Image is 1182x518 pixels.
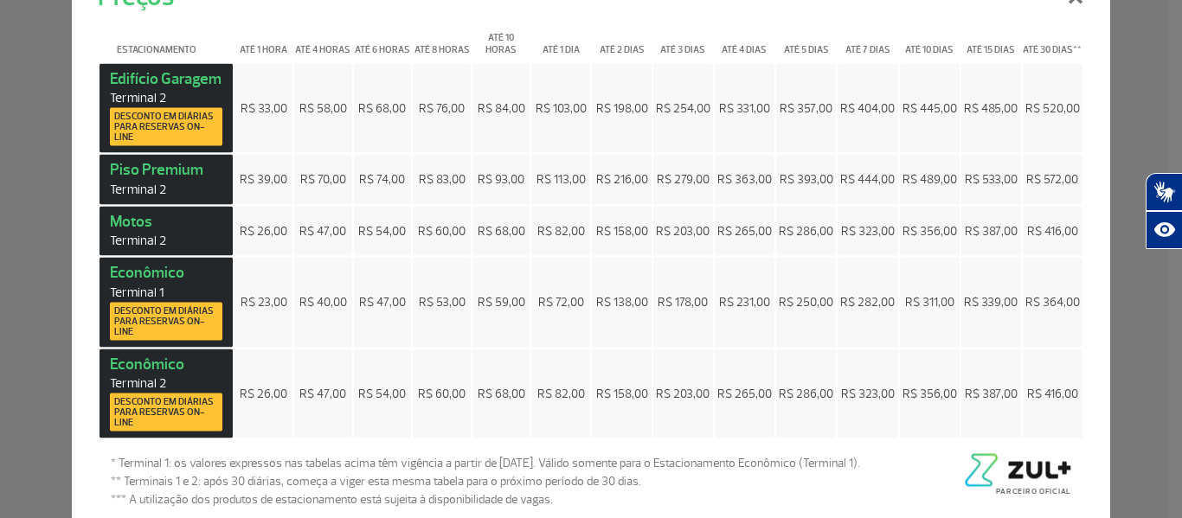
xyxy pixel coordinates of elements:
span: R$ 158,00 [596,386,648,400]
th: Estacionamento [100,17,233,61]
span: R$ 82,00 [537,386,585,400]
span: Terminal 1 [110,284,222,300]
th: Até 6 horas [354,17,412,61]
span: R$ 68,00 [358,100,406,115]
span: R$ 286,00 [779,223,833,238]
span: R$ 445,00 [903,100,957,115]
th: Até 10 horas [472,17,530,61]
span: * Terminal 1: os valores expressos nas tabelas acima têm vigência a partir de [DATE]. Válido some... [111,454,860,472]
span: Parceiro Oficial [996,487,1071,496]
th: Até 15 dias [961,17,1021,61]
strong: Piso Premium [110,160,222,198]
span: R$ 363,00 [717,172,772,187]
span: R$ 198,00 [596,100,648,115]
span: R$ 356,00 [903,386,957,400]
span: Terminal 2 [110,90,222,106]
span: R$ 254,00 [656,100,710,115]
strong: Motos [110,211,222,249]
span: R$ 26,00 [240,386,287,400]
span: R$ 279,00 [657,172,710,187]
span: R$ 93,00 [478,172,524,187]
span: R$ 572,00 [1026,172,1078,187]
th: Até 30 dias** [1023,17,1082,61]
span: *** A utilização dos produtos de estacionamento está sujeita à disponibilidade de vagas. [111,490,860,508]
span: R$ 323,00 [841,386,895,400]
span: Desconto em diárias para reservas on-line [114,305,218,336]
span: R$ 393,00 [780,172,833,187]
span: R$ 58,00 [299,100,347,115]
span: R$ 485,00 [964,100,1018,115]
span: R$ 26,00 [240,223,287,238]
span: R$ 216,00 [596,172,648,187]
span: Terminal 2 [110,233,222,249]
span: R$ 82,00 [537,223,585,238]
span: R$ 47,00 [359,295,406,310]
span: R$ 68,00 [478,386,525,400]
span: ** Terminais 1 e 2: após 30 diárias, começa a viger esta mesma tabela para o próximo período de 3... [111,472,860,490]
span: R$ 416,00 [1027,386,1078,400]
span: R$ 72,00 [538,295,584,310]
span: R$ 331,00 [719,100,770,115]
span: R$ 178,00 [658,295,708,310]
span: R$ 76,00 [419,100,465,115]
th: Até 1 hora [234,17,292,61]
span: R$ 444,00 [840,172,895,187]
span: R$ 520,00 [1025,100,1080,115]
span: R$ 364,00 [1025,295,1080,310]
strong: Edifício Garagem [110,68,222,146]
span: R$ 533,00 [965,172,1018,187]
span: R$ 103,00 [536,100,587,115]
span: R$ 357,00 [780,100,832,115]
th: Até 10 dias [900,17,960,61]
span: R$ 53,00 [419,295,466,310]
span: R$ 265,00 [717,386,772,400]
strong: Econômico [110,263,222,341]
th: Até 4 dias [715,17,774,61]
span: R$ 70,00 [300,172,346,187]
span: Desconto em diárias para reservas on-line [114,112,218,143]
span: R$ 339,00 [964,295,1018,310]
span: R$ 40,00 [299,295,347,310]
th: Até 3 dias [653,17,713,61]
span: R$ 59,00 [478,295,525,310]
span: R$ 231,00 [719,295,770,310]
th: Até 5 dias [776,17,836,61]
span: R$ 39,00 [240,172,287,187]
span: R$ 54,00 [358,223,406,238]
span: R$ 282,00 [840,295,895,310]
span: R$ 387,00 [965,223,1018,238]
span: R$ 54,00 [358,386,406,400]
span: R$ 47,00 [299,223,346,238]
span: Terminal 2 [110,181,222,197]
th: Até 2 dias [592,17,651,61]
button: Abrir recursos assistivos. [1146,211,1182,249]
button: Abrir tradutor de língua de sinais. [1146,173,1182,211]
span: R$ 68,00 [478,223,525,238]
span: R$ 158,00 [596,223,648,238]
img: logo-zul-black.png [960,454,1071,487]
span: R$ 138,00 [596,295,648,310]
span: R$ 286,00 [779,386,833,400]
span: Desconto em diárias para reservas on-line [114,397,218,428]
span: R$ 60,00 [418,386,466,400]
span: R$ 404,00 [840,100,895,115]
span: R$ 489,00 [903,172,957,187]
th: Até 7 dias [838,17,897,61]
th: Até 4 horas [294,17,352,61]
span: R$ 387,00 [965,386,1018,400]
span: R$ 250,00 [779,295,833,310]
span: R$ 74,00 [359,172,405,187]
span: R$ 83,00 [419,172,466,187]
span: Terminal 2 [110,375,222,392]
span: R$ 203,00 [656,386,710,400]
span: R$ 203,00 [656,223,710,238]
span: R$ 113,00 [536,172,586,187]
span: R$ 311,00 [905,295,954,310]
th: Até 1 dia [531,17,590,61]
strong: Econômico [110,354,222,432]
span: R$ 356,00 [903,223,957,238]
span: R$ 323,00 [841,223,895,238]
span: R$ 84,00 [478,100,525,115]
span: R$ 33,00 [241,100,287,115]
span: R$ 47,00 [299,386,346,400]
